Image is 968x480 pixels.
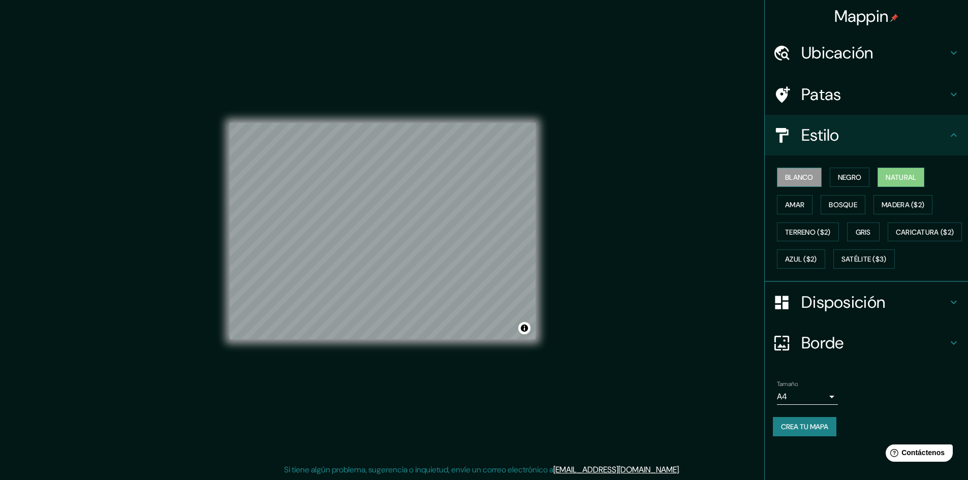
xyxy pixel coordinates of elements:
font: Bosque [829,200,857,209]
font: Si tiene algún problema, sugerencia o inquietud, envíe un correo electrónico a [284,464,553,475]
font: Satélite ($3) [841,255,887,264]
font: Disposición [801,292,885,313]
iframe: Lanzador de widgets de ayuda [878,440,957,469]
font: Azul ($2) [785,255,817,264]
button: Negro [830,168,870,187]
button: Gris [847,222,880,242]
font: Amar [785,200,804,209]
button: Azul ($2) [777,249,825,269]
font: . [679,464,680,475]
font: Estilo [801,124,839,146]
canvas: Mapa [230,123,536,339]
font: Borde [801,332,844,354]
a: [EMAIL_ADDRESS][DOMAIN_NAME] [553,464,679,475]
div: Patas [765,74,968,115]
div: Estilo [765,115,968,155]
button: Bosque [821,195,865,214]
button: Caricatura ($2) [888,222,962,242]
font: A4 [777,391,787,402]
font: Mappin [834,6,889,27]
font: Blanco [785,173,814,182]
font: Ubicación [801,42,873,63]
button: Activar o desactivar atribución [518,322,530,334]
button: Satélite ($3) [833,249,895,269]
img: pin-icon.png [890,14,898,22]
button: Madera ($2) [873,195,932,214]
font: Caricatura ($2) [896,228,954,237]
div: Disposición [765,282,968,323]
font: Natural [886,173,916,182]
div: Ubicación [765,33,968,73]
font: . [680,464,682,475]
div: Borde [765,323,968,363]
font: Crea tu mapa [781,422,828,431]
font: Terreno ($2) [785,228,831,237]
button: Amar [777,195,813,214]
font: Gris [856,228,871,237]
font: Madera ($2) [882,200,924,209]
font: . [682,464,684,475]
font: Tamaño [777,380,798,388]
button: Blanco [777,168,822,187]
font: Patas [801,84,841,105]
div: A4 [777,389,838,405]
button: Crea tu mapa [773,417,836,436]
button: Terreno ($2) [777,222,839,242]
button: Natural [878,168,924,187]
font: Negro [838,173,862,182]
